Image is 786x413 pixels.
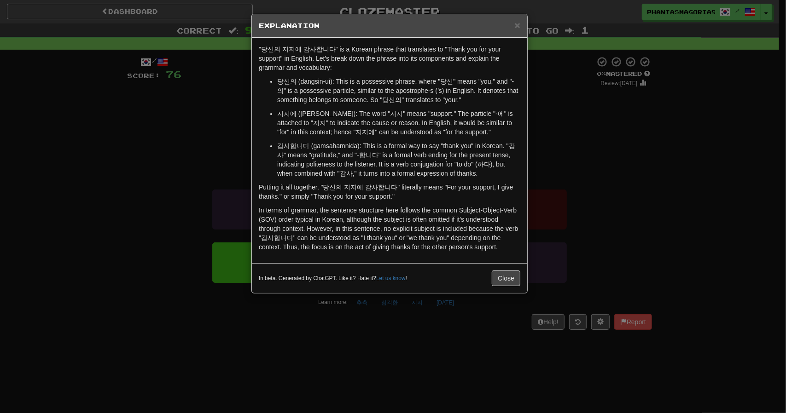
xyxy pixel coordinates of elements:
p: "당신의 지지에 감사합니다" is a Korean phrase that translates to "Thank you for your support" in English. Le... [259,45,520,72]
button: Close [492,270,520,286]
p: 감사합니다 (gamsahamnida): This is a formal way to say "thank you" in Korean. "감사" means "gratitude," ... [277,141,520,178]
p: 당신의 (dangsin-ui): This is a possessive phrase, where "당신" means "you," and "-의" is a possessive p... [277,77,520,104]
a: Let us know [376,275,405,281]
span: × [515,20,520,30]
button: Close [515,20,520,30]
p: In terms of grammar, the sentence structure here follows the common Subject-Object-Verb (SOV) ord... [259,206,520,252]
small: In beta. Generated by ChatGPT. Like it? Hate it? ! [259,275,407,282]
h5: Explanation [259,21,520,30]
p: 지지에 ([PERSON_NAME]): The word "지지" means "support." The particle "-에" is attached to "지지" to indi... [277,109,520,137]
p: Putting it all together, "당신의 지지에 감사합니다" literally means "For your support, I give thanks." or si... [259,183,520,201]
